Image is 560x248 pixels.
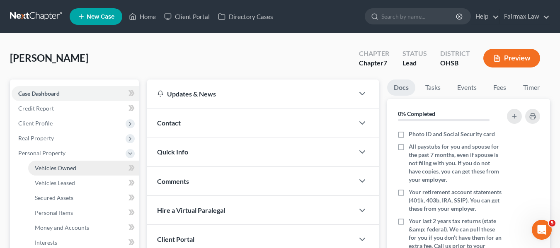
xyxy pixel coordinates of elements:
a: Client Portal [160,9,214,24]
div: District [440,49,470,58]
span: Interests [35,239,57,246]
a: Credit Report [12,101,139,116]
div: Lead [402,58,427,68]
span: [PERSON_NAME] [10,52,88,64]
a: Vehicles Owned [28,161,139,176]
span: Money and Accounts [35,224,89,231]
a: Personal Items [28,205,139,220]
span: 5 [549,220,555,226]
span: Client Profile [18,120,53,127]
span: Real Property [18,135,54,142]
a: Events [451,79,483,96]
span: Vehicles Owned [35,164,76,171]
span: Personal Items [35,209,73,216]
span: Contact [157,119,181,127]
span: Your retirement account statements (401k, 403b, IRA, SSIP). You can get these from your employer. [409,188,502,213]
span: Hire a Virtual Paralegal [157,206,225,214]
a: Home [125,9,160,24]
span: All paystubs for you and spouse for the past 7 months, even if spouse is not filing with you. If ... [409,142,502,184]
span: Comments [157,177,189,185]
a: Vehicles Leased [28,176,139,190]
span: Personal Property [18,149,65,157]
span: New Case [87,14,114,20]
a: Tasks [419,79,447,96]
a: Money and Accounts [28,220,139,235]
div: OHSB [440,58,470,68]
span: Credit Report [18,105,54,112]
input: Search by name... [381,9,457,24]
span: Secured Assets [35,194,73,201]
a: Secured Assets [28,190,139,205]
span: Vehicles Leased [35,179,75,186]
span: 7 [383,59,387,67]
span: Client Portal [157,235,194,243]
button: Preview [483,49,540,67]
a: Help [471,9,499,24]
a: Timer [516,79,546,96]
a: Case Dashboard [12,86,139,101]
strong: 0% Completed [398,110,435,117]
div: Status [402,49,427,58]
a: Docs [387,79,415,96]
a: Fairmax Law [500,9,550,24]
iframe: Intercom live chat [532,220,552,240]
span: Case Dashboard [18,90,60,97]
div: Chapter [359,49,389,58]
a: Fees [487,79,513,96]
div: Chapter [359,58,389,68]
a: Directory Cases [214,9,277,24]
div: Updates & News [157,89,344,98]
span: Photo ID and Social Security card [409,130,495,138]
span: Quick Info [157,148,188,156]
